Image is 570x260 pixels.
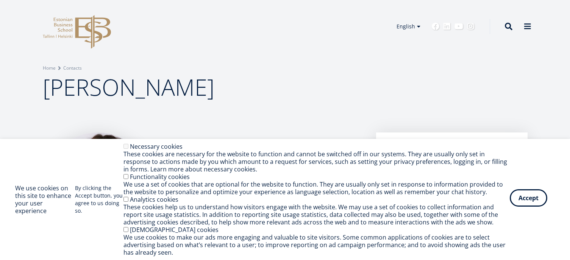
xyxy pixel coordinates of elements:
div: We use a set of cookies that are optional for the website to function. They are usually only set ... [123,181,510,196]
label: Functionality cookies [130,173,190,181]
a: Youtube [454,23,463,30]
a: Linkedin [443,23,451,30]
div: These cookies are necessary for the website to function and cannot be switched off in our systems... [123,150,510,173]
label: Analytics cookies [130,195,178,204]
a: Instagram [467,23,475,30]
div: These cookies help us to understand how visitors engage with the website. We may use a set of coo... [123,203,510,226]
button: Accept [510,189,547,207]
a: Contacts [63,64,82,72]
a: Home [43,64,56,72]
div: We use cookies to make our ads more engaging and valuable to site visitors. Some common applicati... [123,234,510,256]
label: [DEMOGRAPHIC_DATA] cookies [130,226,219,234]
span: [PERSON_NAME] [43,72,214,103]
img: Monika Siiraki [43,132,153,242]
p: By clicking the Accept button, you agree to us doing so. [75,184,123,215]
label: Necessary cookies [130,142,183,151]
a: Facebook [432,23,439,30]
h2: We use cookies on this site to enhance your user experience [15,184,75,215]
